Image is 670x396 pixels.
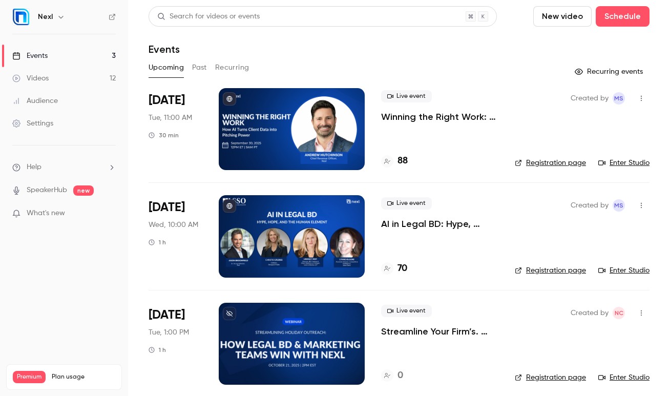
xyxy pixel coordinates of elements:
h4: 0 [397,369,403,383]
a: Registration page [515,158,586,168]
span: Melissa Strauss [613,92,625,105]
span: Tue, 11:00 AM [149,113,192,123]
a: 70 [381,262,407,276]
div: Audience [12,96,58,106]
span: Created by [571,199,609,212]
button: Recurring events [570,64,650,80]
a: Registration page [515,372,586,383]
div: Oct 1 Wed, 10:00 AM (America/Chicago) [149,195,202,277]
a: Enter Studio [598,372,650,383]
div: Videos [12,73,49,84]
span: Help [27,162,41,173]
span: NC [615,307,623,319]
a: 88 [381,154,408,168]
span: Plan usage [52,373,115,381]
button: New video [533,6,592,27]
span: Created by [571,307,609,319]
h4: 88 [397,154,408,168]
span: Live event [381,197,432,210]
button: Schedule [596,6,650,27]
span: Live event [381,305,432,317]
h1: Events [149,43,180,55]
iframe: Noticeable Trigger [103,209,116,218]
span: [DATE] [149,307,185,323]
a: Registration page [515,265,586,276]
div: Oct 21 Tue, 1:00 PM (America/Chicago) [149,303,202,385]
span: Premium [13,371,46,383]
button: Upcoming [149,59,184,76]
span: Wed, 10:00 AM [149,220,198,230]
div: Events [12,51,48,61]
div: Sep 30 Tue, 11:00 AM (America/Chicago) [149,88,202,170]
a: 0 [381,369,403,383]
span: Created by [571,92,609,105]
div: 30 min [149,131,179,139]
h6: Nexl [38,12,53,22]
span: What's new [27,208,65,219]
h4: 70 [397,262,407,276]
span: Melissa Strauss [613,199,625,212]
a: Winning the Right Work: How AI Turns Client Data into Pitching Power [381,111,498,123]
span: MS [614,92,623,105]
a: AI in Legal BD: Hype, Hope, and the Human Element [381,218,498,230]
a: Streamline Your Firm’s. Holiday Outreach with Nexl [381,325,498,338]
span: new [73,185,94,196]
div: 1 h [149,346,166,354]
span: [DATE] [149,92,185,109]
span: [DATE] [149,199,185,216]
button: Recurring [215,59,249,76]
span: MS [614,199,623,212]
img: Nexl [13,9,29,25]
a: Enter Studio [598,265,650,276]
div: Settings [12,118,53,129]
span: Nereide Crisologo [613,307,625,319]
a: Enter Studio [598,158,650,168]
li: help-dropdown-opener [12,162,116,173]
div: 1 h [149,238,166,246]
a: SpeakerHub [27,185,67,196]
span: Tue, 1:00 PM [149,327,189,338]
button: Past [192,59,207,76]
span: Live event [381,90,432,102]
div: Search for videos or events [157,11,260,22]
